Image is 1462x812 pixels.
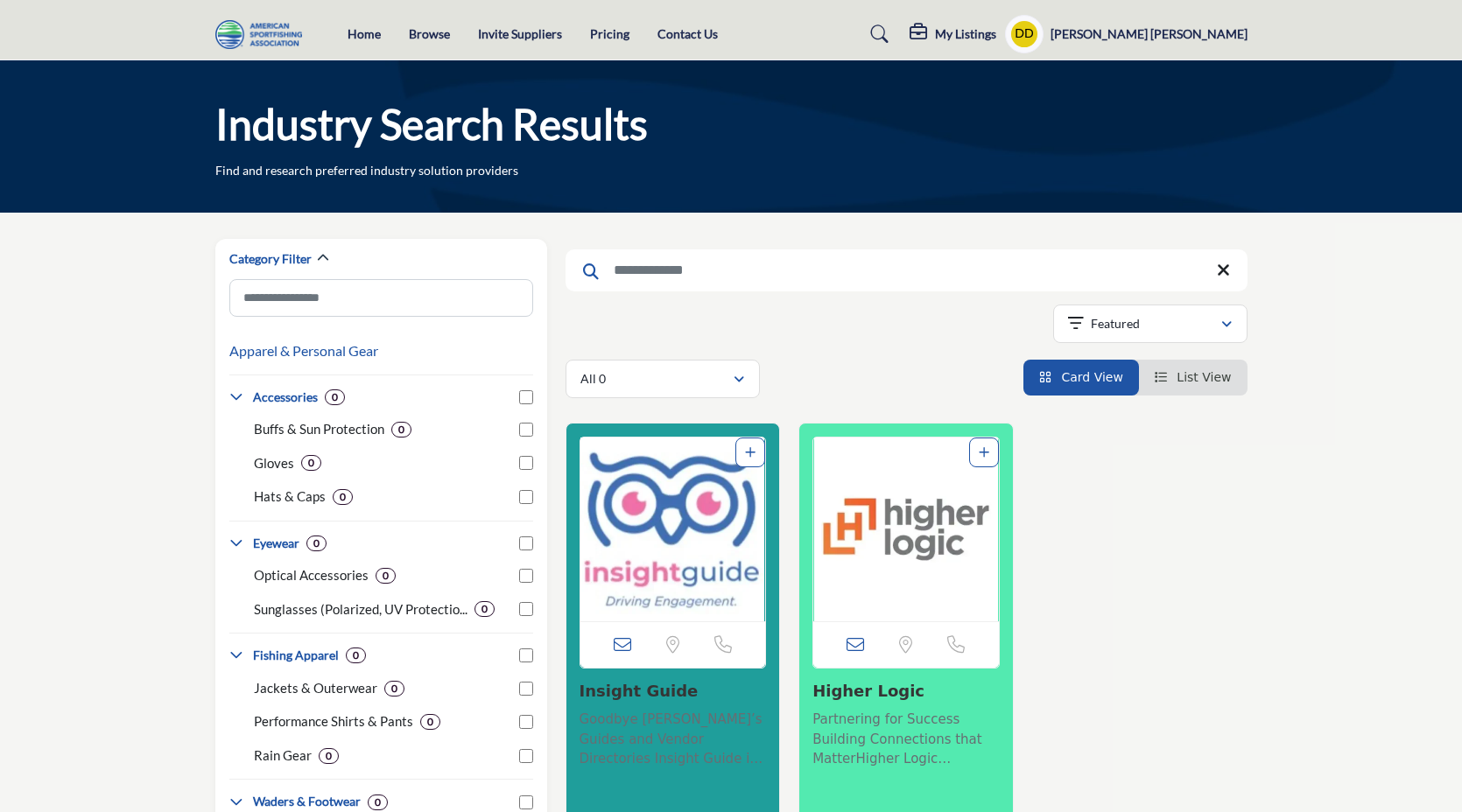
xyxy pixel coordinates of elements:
h4: Fishing Apparel: Performance shirts, pants, jackets, and rain gear. [253,647,339,664]
b: 0 [353,649,359,661]
a: Insight Guide [580,682,699,700]
h4: Eyewear: Polarized sunglasses and optical accessories. [253,535,299,552]
h4: Accessories: Hats, gloves, buffs, and sun protection gear. [253,388,318,406]
input: Search Keyword [566,249,1248,291]
div: 0 Results For Accessories [325,389,345,405]
a: Home [348,26,381,41]
a: Goodbye [PERSON_NAME]’s Guides and Vendor Directories Insight Guide is a business marketplace pla... [580,705,767,769]
input: Select Rain Gear checkbox [519,749,533,763]
span: List View [1177,370,1231,384]
div: 0 Results For Sunglasses (Polarized, UV Protection) [474,601,495,617]
b: 0 [375,796,381,808]
div: 0 Results For Fishing Apparel [346,647,366,663]
button: Featured [1053,304,1248,343]
input: Select Buffs & Sun Protection checkbox [519,423,533,437]
h5: [PERSON_NAME] [PERSON_NAME] [1051,25,1248,43]
b: 0 [313,537,320,549]
img: Higher Logic [813,437,999,621]
a: Add To List [745,445,756,459]
input: Select Performance Shirts & Pants checkbox [519,715,533,729]
h1: Industry Search Results [215,97,648,151]
h4: Waders & Footwear: Waders, boots, and water-ready shoes. [253,793,361,810]
img: Insight Guide [580,437,766,621]
a: Invite Suppliers [478,26,562,41]
div: 0 Results For Optical Accessories [376,568,396,584]
div: 0 Results For Jackets & Outerwear [384,681,404,696]
a: View Card [1039,370,1123,384]
input: Select Sunglasses (Polarized, UV Protection) checkbox [519,602,533,616]
p: Featured [1091,315,1140,332]
p: Buffs & Sun Protection: Buffs and sun-protection accessories. [254,419,384,439]
div: 0 Results For Performance Shirts & Pants [420,714,440,730]
p: Jackets & Outerwear: Jackets and outerwear for protection. [254,678,377,698]
input: Select Optical Accessories checkbox [519,569,533,583]
div: 0 Results For Gloves [301,455,321,471]
b: 0 [383,570,389,582]
h5: My Listings [935,26,996,42]
p: Find and research preferred industry solution providers [215,162,518,179]
button: Show hide supplier dropdown [1005,15,1044,53]
a: Browse [409,26,450,41]
b: 0 [427,716,433,728]
div: 0 Results For Eyewear [306,535,327,551]
img: Site Logo [215,20,311,49]
a: Add To List [979,445,989,459]
b: 0 [391,682,397,695]
div: 0 Results For Waders & Footwear [368,794,388,810]
a: Open Listing in new tab [580,437,766,621]
h2: Category Filter [229,250,312,268]
button: Apparel & Personal Gear [229,340,378,361]
a: Open Listing in new tab [813,437,999,621]
b: 0 [308,457,314,469]
p: Rain Gear: Rain gear for wet conditions. [254,745,312,766]
input: Select Waders & Footwear checkbox [519,795,533,809]
input: Select Fishing Apparel checkbox [519,648,533,662]
a: Pricing [590,26,629,41]
a: View List [1155,370,1232,384]
p: Hats & Caps: Hats and caps for sun protection. [254,486,326,507]
div: 0 Results For Rain Gear [319,748,339,764]
b: 0 [332,391,338,403]
b: 0 [340,491,346,503]
input: Search Category [229,279,533,317]
h3: Higher Logic [812,682,1000,701]
p: Sunglasses (Polarized, UV Protection): Polarized sunglasses with UV protection. [254,599,467,619]
a: Partnering for Success Building Connections that MatterHigher Logic specializes in creating custo... [812,705,1000,769]
input: Select Eyewear checkbox [519,536,533,550]
h3: Insight Guide [580,682,767,701]
p: Gloves: Gloves for grip and warmth. [254,453,294,473]
input: Select Jackets & Outerwear checkbox [519,682,533,696]
a: Higher Logic [812,682,924,700]
li: Card View [1023,360,1139,395]
a: Search [854,20,900,48]
b: 0 [481,603,488,615]
p: Optical Accessories: Optical add-ons and accessories. [254,565,369,585]
input: Select Gloves checkbox [519,456,533,470]
a: Contact Us [657,26,718,41]
input: Select Accessories checkbox [519,390,533,404]
span: Card View [1061,370,1122,384]
p: All 0 [580,370,606,388]
input: Select Hats & Caps checkbox [519,490,533,504]
li: List View [1139,360,1248,395]
div: My Listings [910,24,996,45]
button: All 0 [566,360,760,398]
div: 0 Results For Buffs & Sun Protection [391,422,411,437]
b: 0 [398,423,404,436]
p: Partnering for Success Building Connections that MatterHigher Logic specializes in creating custo... [812,710,1000,769]
p: Performance Shirts & Pants: Performance shirts and pants for fishing. [254,711,413,731]
b: 0 [326,750,332,762]
p: Goodbye [PERSON_NAME]’s Guides and Vendor Directories Insight Guide is a business marketplace pla... [580,710,767,769]
div: 0 Results For Hats & Caps [333,489,353,505]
